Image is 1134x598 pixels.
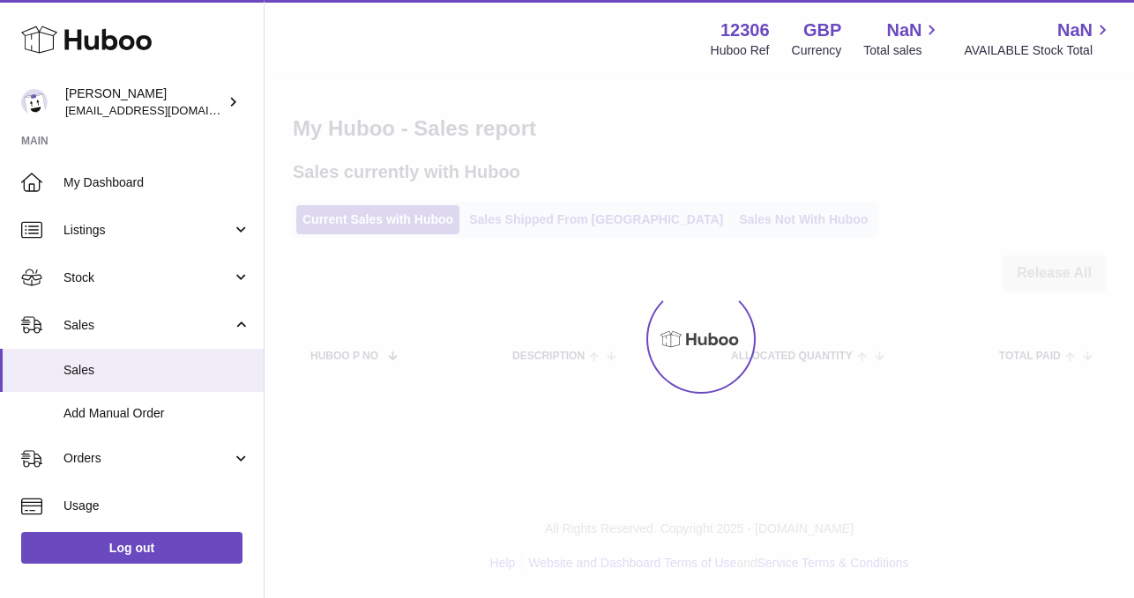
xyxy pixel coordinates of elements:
div: Currency [792,42,842,59]
span: Add Manual Order [63,405,250,422]
span: Stock [63,269,232,286]
a: NaN Total sales [863,18,942,59]
span: AVAILABLE Stock Total [964,42,1113,59]
span: Listings [63,222,232,239]
span: NaN [1057,18,1093,42]
strong: GBP [803,18,841,42]
span: Usage [63,498,250,514]
span: Sales [63,317,232,334]
span: Sales [63,362,250,379]
span: Orders [63,450,232,467]
span: Total sales [863,42,942,59]
img: hello@otect.co [21,89,48,115]
strong: 12306 [720,18,770,42]
div: Huboo Ref [711,42,770,59]
span: My Dashboard [63,174,250,191]
span: [EMAIL_ADDRESS][DOMAIN_NAME] [65,103,259,117]
a: NaN AVAILABLE Stock Total [964,18,1113,59]
a: Log out [21,532,242,564]
div: [PERSON_NAME] [65,85,224,119]
span: NaN [886,18,921,42]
